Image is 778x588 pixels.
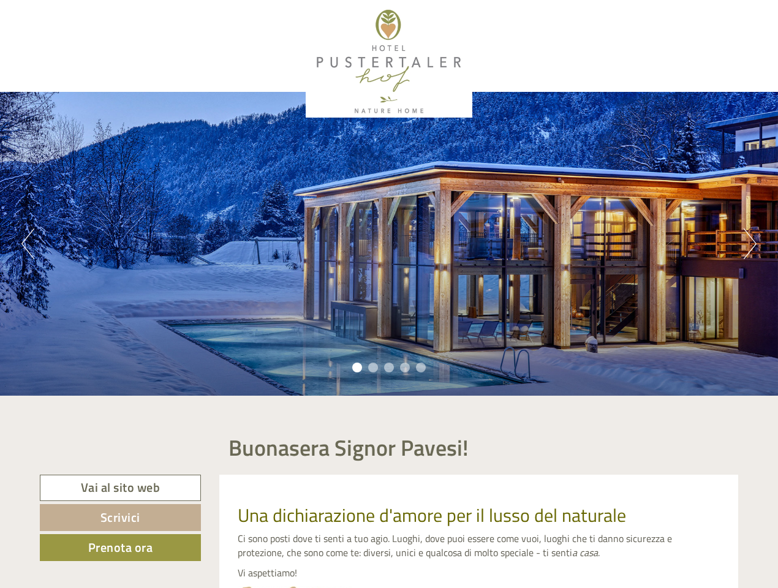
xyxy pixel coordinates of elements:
[238,532,720,560] p: Ci sono posti dove ti senti a tuo agio. Luoghi, dove puoi essere come vuoi, luoghi che ti danno s...
[40,534,201,561] a: Prenota ora
[40,504,201,531] a: Scrivici
[40,475,201,501] a: Vai al sito web
[21,228,34,259] button: Previous
[238,501,626,529] span: Una dichiarazione d'amore per il lusso del naturale
[744,228,757,259] button: Next
[580,545,598,560] em: casa
[228,435,469,460] h1: Buonasera Signor Pavesi!
[572,545,577,560] em: a
[238,566,720,580] p: Vi aspettiamo!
